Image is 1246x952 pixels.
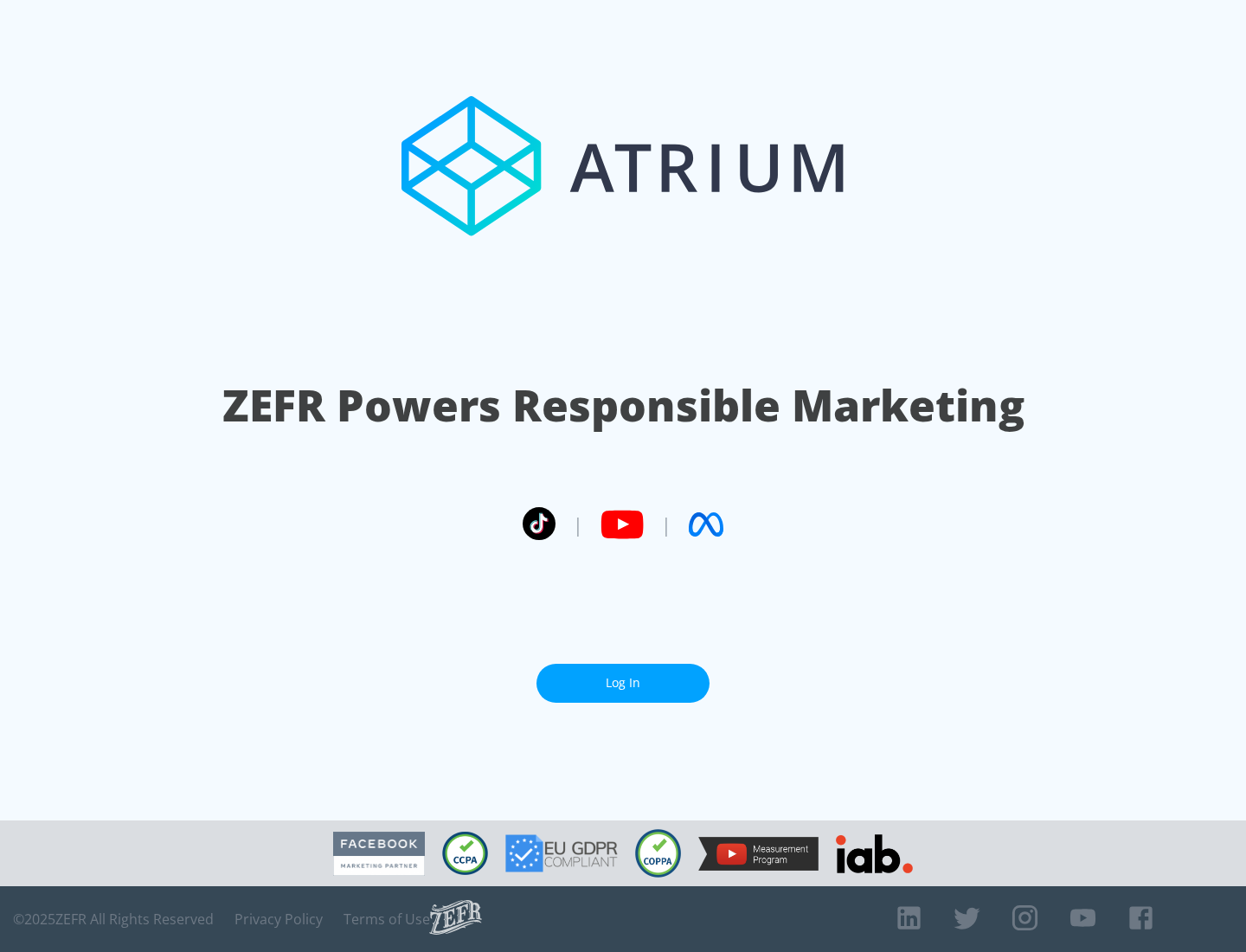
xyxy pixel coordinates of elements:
img: YouTube Measurement Program [698,837,819,871]
img: COPPA Compliant [635,829,681,878]
h1: ZEFR Powers Responsible Marketing [222,376,1024,435]
img: Facebook Marketing Partner [333,832,425,876]
span: | [661,511,671,537]
span: | [573,511,583,537]
img: IAB [836,834,913,873]
a: Terms of Use [344,910,430,928]
a: Privacy Policy [234,910,323,928]
img: CCPA Compliant [442,832,488,875]
img: GDPR Compliant [505,834,618,872]
span: © 2025 ZEFR All Rights Reserved [13,910,214,928]
a: Log In [536,664,710,703]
